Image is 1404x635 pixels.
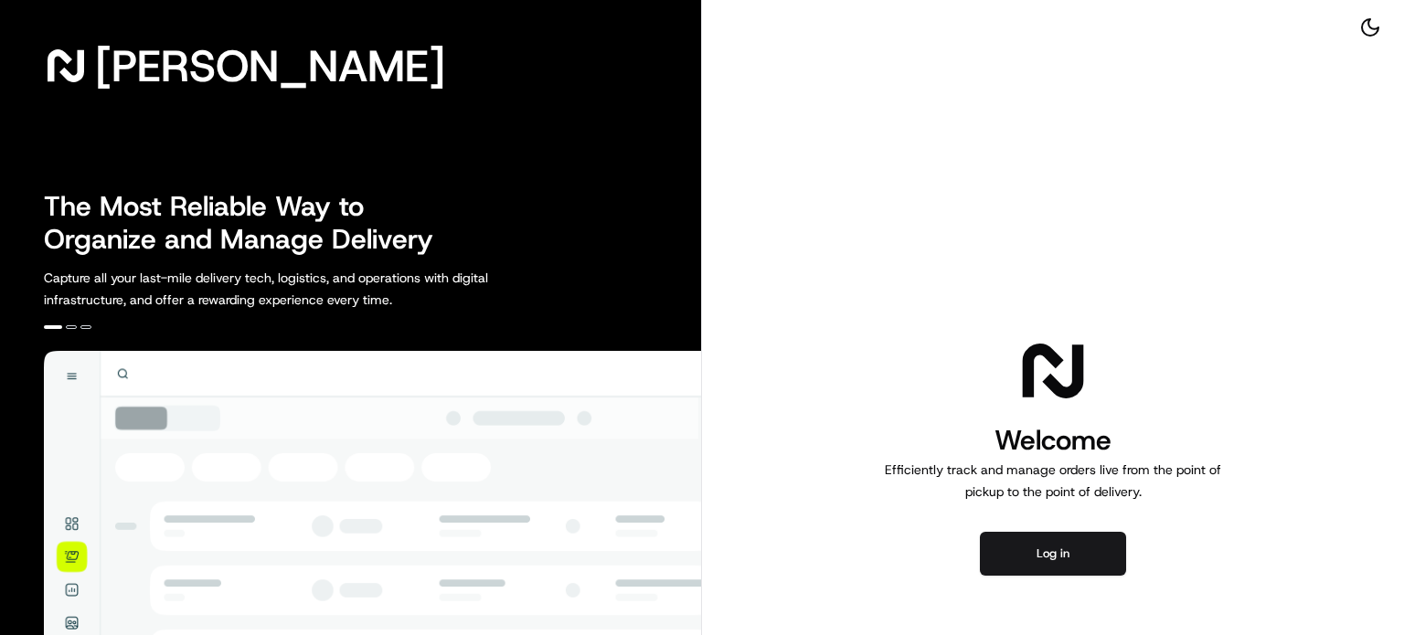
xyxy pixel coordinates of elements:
h2: The Most Reliable Way to Organize and Manage Delivery [44,190,453,256]
p: Efficiently track and manage orders live from the point of pickup to the point of delivery. [877,459,1228,503]
span: [PERSON_NAME] [95,48,445,84]
button: Log in [980,532,1126,576]
h1: Welcome [877,422,1228,459]
p: Capture all your last-mile delivery tech, logistics, and operations with digital infrastructure, ... [44,267,570,311]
